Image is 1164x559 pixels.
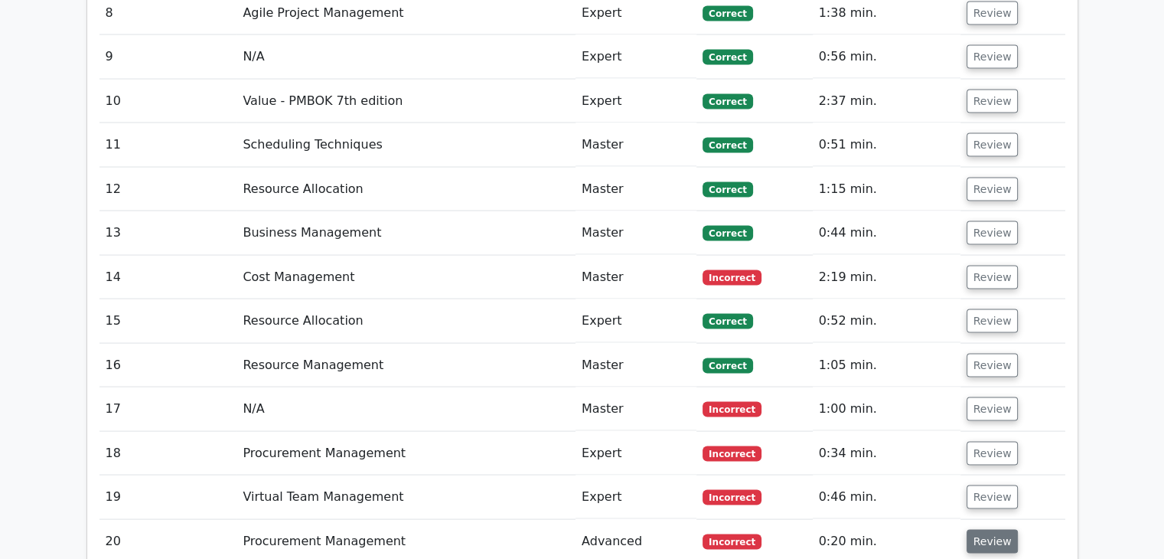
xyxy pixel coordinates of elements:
[99,431,237,475] td: 18
[703,401,761,417] span: Incorrect
[967,132,1019,156] button: Review
[236,431,575,475] td: Procurement Management
[813,167,960,211] td: 1:15 min.
[575,34,696,78] td: Expert
[813,255,960,299] td: 2:19 min.
[236,255,575,299] td: Cost Management
[236,167,575,211] td: Resource Allocation
[703,358,752,373] span: Correct
[703,313,752,329] span: Correct
[703,181,752,197] span: Correct
[703,534,761,549] span: Incorrect
[967,485,1019,508] button: Review
[703,5,752,21] span: Correct
[967,529,1019,553] button: Review
[575,79,696,123] td: Expert
[967,441,1019,465] button: Review
[703,225,752,240] span: Correct
[967,265,1019,289] button: Review
[575,255,696,299] td: Master
[99,299,237,342] td: 15
[575,167,696,211] td: Master
[967,89,1019,113] button: Review
[813,34,960,78] td: 0:56 min.
[703,489,761,505] span: Incorrect
[99,255,237,299] td: 14
[99,387,237,430] td: 17
[967,353,1019,377] button: Review
[967,177,1019,201] button: Review
[575,431,696,475] td: Expert
[99,167,237,211] td: 12
[236,387,575,430] td: N/A
[575,343,696,387] td: Master
[99,343,237,387] td: 16
[236,343,575,387] td: Resource Management
[813,299,960,342] td: 0:52 min.
[575,475,696,518] td: Expert
[99,475,237,518] td: 19
[236,299,575,342] td: Resource Allocation
[703,270,761,285] span: Incorrect
[813,79,960,123] td: 2:37 min.
[703,93,752,109] span: Correct
[575,299,696,342] td: Expert
[575,211,696,254] td: Master
[236,34,575,78] td: N/A
[99,79,237,123] td: 10
[813,123,960,166] td: 0:51 min.
[703,49,752,64] span: Correct
[967,309,1019,332] button: Review
[99,34,237,78] td: 9
[236,123,575,166] td: Scheduling Techniques
[813,431,960,475] td: 0:34 min.
[703,137,752,152] span: Correct
[99,123,237,166] td: 11
[813,475,960,518] td: 0:46 min.
[967,397,1019,420] button: Review
[236,79,575,123] td: Value - PMBOK 7th edition
[967,1,1019,25] button: Review
[967,221,1019,244] button: Review
[813,387,960,430] td: 1:00 min.
[575,387,696,430] td: Master
[813,343,960,387] td: 1:05 min.
[703,446,761,461] span: Incorrect
[99,211,237,254] td: 13
[967,44,1019,68] button: Review
[236,211,575,254] td: Business Management
[236,475,575,518] td: Virtual Team Management
[575,123,696,166] td: Master
[813,211,960,254] td: 0:44 min.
